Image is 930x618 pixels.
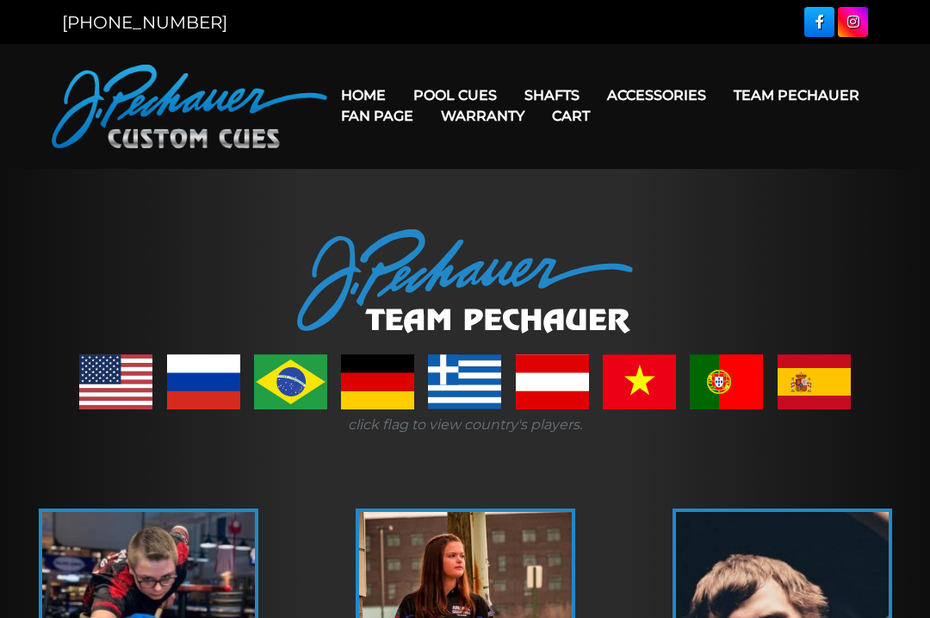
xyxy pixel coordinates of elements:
[427,94,538,138] a: Warranty
[52,65,327,148] img: Pechauer Custom Cues
[511,73,593,117] a: Shafts
[538,94,604,138] a: Cart
[593,73,720,117] a: Accessories
[348,416,582,433] i: click flag to view country's players.
[400,73,511,117] a: Pool Cues
[62,12,227,33] a: [PHONE_NUMBER]
[327,73,400,117] a: Home
[720,73,873,117] a: Team Pechauer
[327,94,427,138] a: Fan Page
